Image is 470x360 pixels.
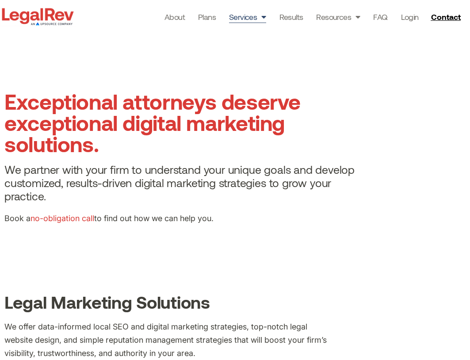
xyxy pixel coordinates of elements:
[31,214,94,223] a: no-obligation call
[401,11,419,23] a: Login
[229,11,266,23] a: Services
[4,320,327,360] p: We offer data-informed local SEO and digital marketing strategies, top-notch legal website design...
[4,293,466,311] h2: Legal Marketing Solutions
[4,212,371,225] p: Book a to find out how we can help you.​
[198,11,216,23] a: Plans
[373,11,387,23] a: FAQ
[279,11,303,23] a: Results
[164,11,419,23] nav: Menu
[316,11,360,23] a: Resources
[431,13,461,21] span: Contact
[4,163,371,203] h4: We partner with your firm to understand your unique goals and develop customized, results-driven ...
[428,10,466,24] a: Contact
[164,11,185,23] a: About
[4,91,371,154] h1: Exceptional attorneys deserve exceptional digital marketing solutions.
